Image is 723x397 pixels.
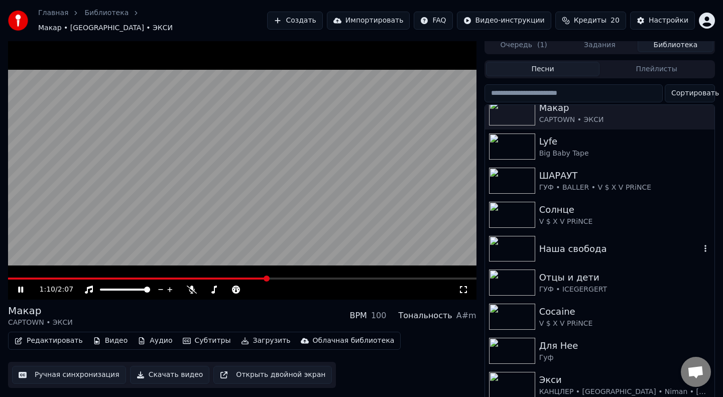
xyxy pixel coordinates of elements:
[40,285,55,295] span: 1:10
[555,12,626,30] button: Кредиты20
[179,334,235,348] button: Субтитры
[486,62,600,76] button: Песни
[671,88,719,98] span: Сортировать
[457,12,551,30] button: Видео-инструкции
[38,8,68,18] a: Главная
[371,310,387,322] div: 100
[8,11,28,31] img: youka
[40,285,64,295] div: /
[12,366,126,384] button: Ручная синхронизация
[11,334,87,348] button: Редактировать
[539,101,710,115] div: Макар
[8,304,73,318] div: Макар
[539,115,710,125] div: CAPTOWN • ЭКСИ
[456,310,476,322] div: A#m
[213,366,332,384] button: Открыть двойной экран
[58,285,73,295] span: 2:07
[130,366,210,384] button: Скачать видео
[134,334,176,348] button: Аудио
[84,8,129,18] a: Библиотека
[398,310,452,322] div: Тональность
[38,23,173,33] span: Макар • [GEOGRAPHIC_DATA] • ЭКСИ
[539,285,710,295] div: ГУФ • ICEGERGERT
[539,339,710,353] div: Для Нее
[539,271,710,285] div: Отцы и дети
[539,203,710,217] div: Солнце
[562,38,638,52] button: Задания
[539,319,710,329] div: V $ X V PRiNCE
[8,318,73,328] div: CAPTOWN • ЭКСИ
[539,373,710,387] div: Экси
[599,62,713,76] button: Плейлисты
[539,183,710,193] div: ГУФ • BALLER • V $ X V PRiNCE
[38,8,267,33] nav: breadcrumb
[539,169,710,183] div: ШАРАУТ
[537,40,547,50] span: ( 1 )
[539,135,710,149] div: Lyfe
[327,12,410,30] button: Импортировать
[611,16,620,26] span: 20
[574,16,607,26] span: Кредиты
[638,38,713,52] button: Библиотека
[539,387,710,397] div: КАНЦЛЕР • [GEOGRAPHIC_DATA] • Niman • [GEOGRAPHIC_DATA]
[539,217,710,227] div: V $ X V PRiNCE
[539,242,700,256] div: Наша свобода
[630,12,695,30] button: Настройки
[237,334,295,348] button: Загрузить
[486,38,562,52] button: Очередь
[539,353,710,363] div: Гуф
[89,334,132,348] button: Видео
[539,305,710,319] div: Cocaine
[649,16,688,26] div: Настройки
[539,149,710,159] div: Big Baby Tape
[349,310,367,322] div: BPM
[267,12,322,30] button: Создать
[681,357,711,387] div: Открытый чат
[313,336,395,346] div: Облачная библиотека
[414,12,452,30] button: FAQ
